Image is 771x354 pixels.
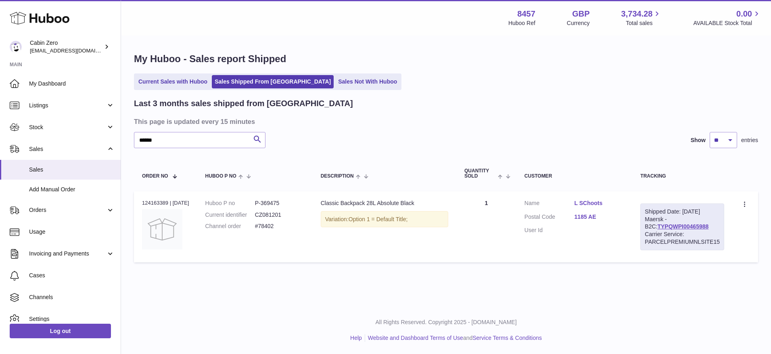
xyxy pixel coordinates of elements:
a: Service Terms & Conditions [472,335,542,341]
div: Customer [524,174,624,179]
span: Option 1 = Default Title; [349,216,408,222]
span: Stock [29,124,106,131]
div: 124163389 | [DATE] [142,199,189,207]
span: Add Manual Order [29,186,115,193]
a: TYPQWPI00465988 [657,223,708,230]
a: Sales Shipped From [GEOGRAPHIC_DATA] [212,75,334,88]
span: entries [741,136,758,144]
img: no-photo.jpg [142,209,182,249]
span: Description [321,174,354,179]
div: Maersk - B2C: [640,203,724,250]
span: My Dashboard [29,80,115,88]
a: 1185 AE [575,213,625,221]
dd: #78402 [255,222,305,230]
dd: CZ081201 [255,211,305,219]
h3: This page is updated every 15 minutes [134,117,756,126]
h2: Last 3 months sales shipped from [GEOGRAPHIC_DATA] [134,98,353,109]
div: Shipped Date: [DATE] [645,208,720,216]
span: Invoicing and Payments [29,250,106,258]
a: L SChoots [575,199,625,207]
a: 0.00 AVAILABLE Stock Total [693,8,761,27]
div: Classic Backpack 28L Absolute Black [321,199,448,207]
span: Settings [29,315,115,323]
a: Log out [10,324,111,338]
img: huboo@cabinzero.com [10,41,22,53]
div: Tracking [640,174,724,179]
dt: Current identifier [205,211,255,219]
a: Sales Not With Huboo [335,75,400,88]
span: Order No [142,174,168,179]
span: Sales [29,166,115,174]
a: 3,734.28 Total sales [621,8,662,27]
strong: 8457 [517,8,535,19]
a: Website and Dashboard Terms of Use [368,335,463,341]
strong: GBP [572,8,589,19]
span: Listings [29,102,106,109]
div: Huboo Ref [508,19,535,27]
span: Total sales [626,19,662,27]
span: Channels [29,293,115,301]
span: Usage [29,228,115,236]
span: Sales [29,145,106,153]
dd: P-369475 [255,199,305,207]
dt: User Id [524,226,575,234]
span: 3,734.28 [621,8,653,19]
span: 0.00 [736,8,752,19]
dt: Postal Code [524,213,575,223]
span: Quantity Sold [464,168,496,179]
dt: Name [524,199,575,209]
dt: Huboo P no [205,199,255,207]
td: 1 [456,191,516,262]
p: All Rights Reserved. Copyright 2025 - [DOMAIN_NAME] [127,318,765,326]
h1: My Huboo - Sales report Shipped [134,52,758,65]
span: [EMAIL_ADDRESS][DOMAIN_NAME] [30,47,119,54]
div: Carrier Service: PARCELPREMIUMNLSITE15 [645,230,720,246]
dt: Channel order [205,222,255,230]
a: Current Sales with Huboo [136,75,210,88]
label: Show [691,136,706,144]
div: Currency [567,19,590,27]
span: Huboo P no [205,174,236,179]
span: Cases [29,272,115,279]
a: Help [350,335,362,341]
li: and [365,334,542,342]
div: Variation: [321,211,448,228]
span: AVAILABLE Stock Total [693,19,761,27]
span: Orders [29,206,106,214]
div: Cabin Zero [30,39,102,54]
